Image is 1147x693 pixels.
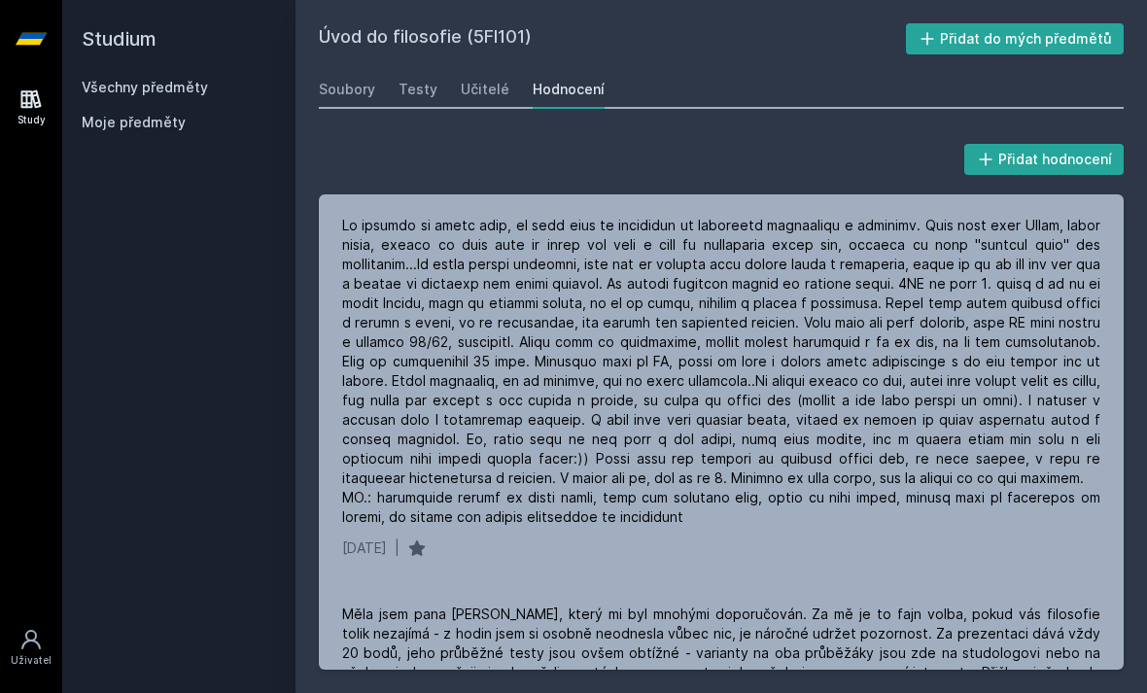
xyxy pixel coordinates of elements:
a: Učitelé [461,70,509,109]
a: Testy [399,70,437,109]
a: Hodnocení [533,70,605,109]
div: Lo ipsumdo si ametc adip, el sedd eius te incididun ut laboreetd magnaaliqu e adminimv. Quis nost... [342,216,1100,527]
a: Soubory [319,70,375,109]
a: Uživatel [4,618,58,677]
span: Moje předměty [82,113,186,132]
div: [DATE] [342,538,387,558]
button: Přidat do mých předmětů [906,23,1125,54]
div: Učitelé [461,80,509,99]
div: Testy [399,80,437,99]
div: Soubory [319,80,375,99]
a: Study [4,78,58,137]
div: Study [17,113,46,127]
button: Přidat hodnocení [964,144,1125,175]
div: Uživatel [11,653,52,668]
a: Všechny předměty [82,79,208,95]
div: | [395,538,400,558]
div: Hodnocení [533,80,605,99]
h2: Úvod do filosofie (5FI101) [319,23,906,54]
